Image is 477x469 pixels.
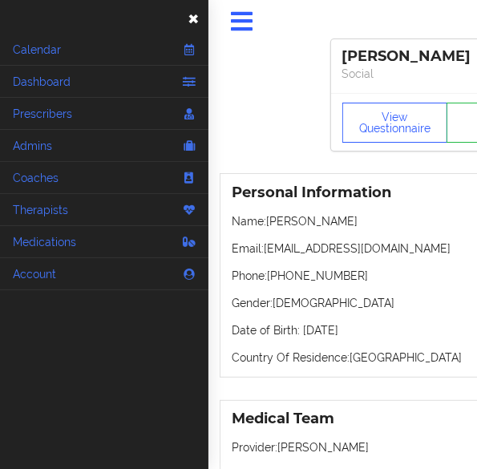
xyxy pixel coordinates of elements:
[188,2,200,31] span: ×
[342,103,448,143] button: View Questionnaire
